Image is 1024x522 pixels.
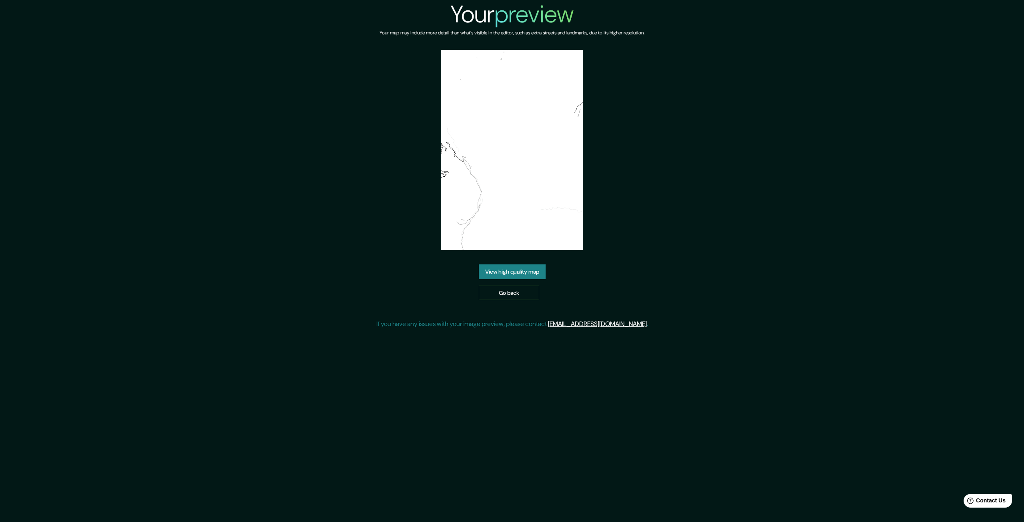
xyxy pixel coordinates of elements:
p: If you have any issues with your image preview, please contact . [376,319,648,329]
img: created-map-preview [441,50,583,250]
a: Go back [479,286,539,300]
a: [EMAIL_ADDRESS][DOMAIN_NAME] [548,320,647,328]
a: View high quality map [479,264,546,279]
iframe: Help widget launcher [953,491,1015,513]
h6: Your map may include more detail than what's visible in the editor, such as extra streets and lan... [380,29,644,37]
